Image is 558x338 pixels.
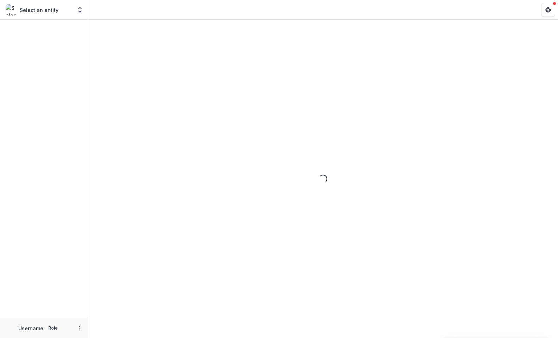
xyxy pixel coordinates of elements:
button: More [75,324,83,332]
button: Open entity switcher [75,3,85,17]
p: Select an entity [20,6,58,14]
img: Select an entity [6,4,17,15]
button: Get Help [541,3,555,17]
p: Username [18,325,43,332]
p: Role [46,325,60,331]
